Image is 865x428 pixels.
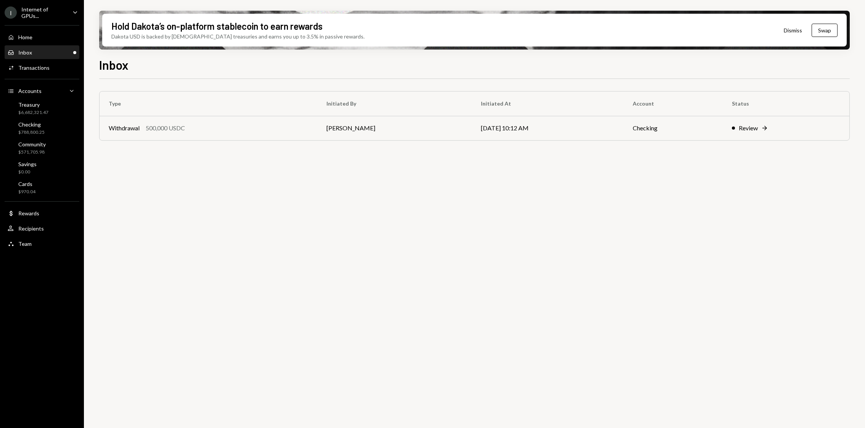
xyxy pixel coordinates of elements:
div: Withdrawal [109,123,140,133]
div: $571,705.98 [18,149,46,155]
th: Account [624,91,723,116]
div: Team [18,240,32,247]
div: Savings [18,161,37,167]
th: Initiated At [472,91,624,116]
a: Cards$970.04 [5,178,79,197]
div: Recipients [18,225,44,232]
th: Type [100,91,317,116]
div: Checking [18,121,45,128]
div: Transactions [18,64,50,71]
div: $0.00 [18,169,37,175]
div: Internet of GPUs... [21,6,66,19]
div: Cards [18,181,35,187]
td: Checking [624,116,723,140]
td: [PERSON_NAME] [317,116,472,140]
div: Accounts [18,88,42,94]
div: Rewards [18,210,39,216]
a: Rewards [5,206,79,220]
div: Hold Dakota’s on-platform stablecoin to earn rewards [111,20,323,32]
div: Inbox [18,49,32,56]
th: Initiated By [317,91,472,116]
div: $970.04 [18,189,35,195]
a: Treasury$6,682,321.47 [5,99,79,117]
a: Accounts [5,84,79,98]
div: Review [739,123,758,133]
button: Dismiss [774,21,812,39]
a: Inbox [5,45,79,59]
button: Swap [812,24,838,37]
div: $788,800.25 [18,129,45,136]
td: [DATE] 10:12 AM [472,116,624,140]
div: Dakota USD is backed by [DEMOGRAPHIC_DATA] treasuries and earns you up to 3.5% in passive rewards. [111,32,365,40]
h1: Inbox [99,57,129,72]
a: Team [5,237,79,250]
a: Home [5,30,79,44]
div: 500,000 USDC [146,123,185,133]
a: Community$571,705.98 [5,139,79,157]
div: Community [18,141,46,147]
a: Checking$788,800.25 [5,119,79,137]
a: Recipients [5,221,79,235]
div: I [5,6,17,19]
a: Transactions [5,61,79,74]
div: Home [18,34,32,40]
div: $6,682,321.47 [18,109,48,116]
th: Status [723,91,849,116]
a: Savings$0.00 [5,159,79,177]
div: Treasury [18,101,48,108]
